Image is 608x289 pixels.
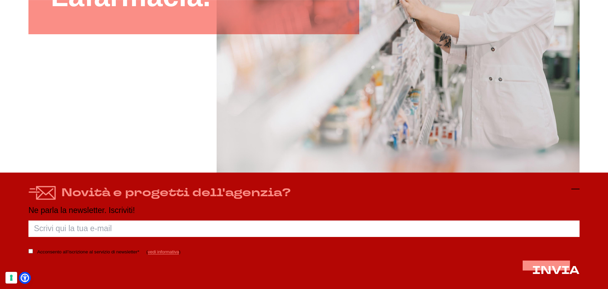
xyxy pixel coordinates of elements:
span: INVIA [532,263,580,278]
label: Acconsento all’iscrizione al servizio di newsletter* [37,248,139,256]
input: Scrivi qui la tua e-mail [28,221,580,237]
h4: Novità e progetti dell'agenzia? [61,185,291,201]
span: ( ) [146,249,181,254]
a: vedi informativa [148,249,179,254]
a: Open Accessibility Menu [21,274,29,282]
p: Ne parla la newsletter. Iscriviti! [28,206,580,215]
button: INVIA [532,264,580,277]
button: Le tue preferenze relative al consenso per le tecnologie di tracciamento [5,272,17,284]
